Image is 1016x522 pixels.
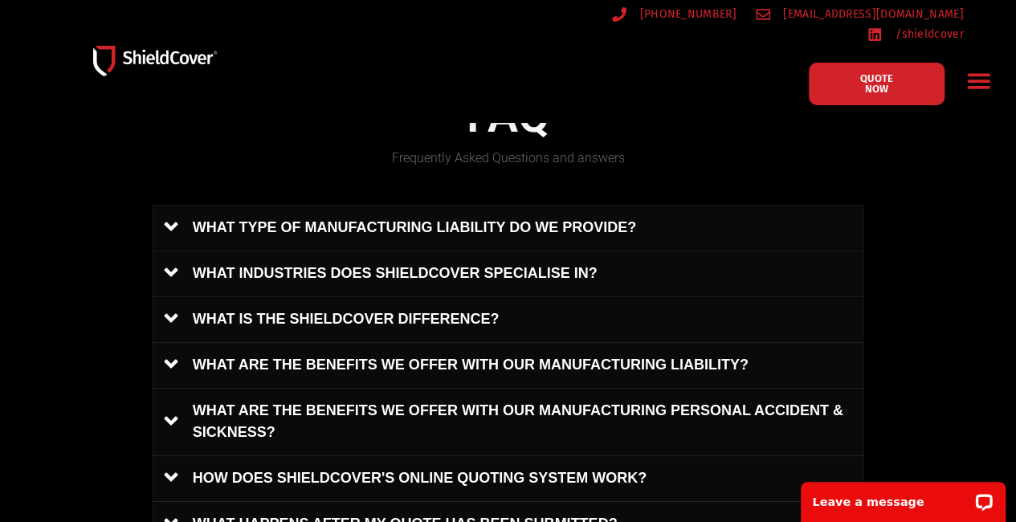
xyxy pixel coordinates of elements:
[93,46,217,76] img: Shield-Cover-Underwriting-Australia-logo-full
[809,63,945,105] a: QUOTE NOW
[847,73,906,94] span: QUOTE NOW
[153,388,864,455] a: WHAT ARE THE BENEFITS WE OFFER WITH OUR MANUFACTURING PERSONAL ACCIDENT & SICKNESS?
[790,471,1016,522] iframe: LiveChat chat widget
[756,4,964,24] a: [EMAIL_ADDRESS][DOMAIN_NAME]
[153,342,864,388] a: WHAT ARE THE BENEFITS WE OFFER WITH OUR MANUFACTURING LIABILITY?
[153,296,864,342] a: WHAT IS THE SHIELDCOVER DIFFERENCE?
[867,24,963,44] a: /shieldcover
[153,455,864,501] a: HOW DOES SHIELDCOVER'S ONLINE QUOTING SYSTEM WORK?
[153,251,864,296] a: WHAT INDUSTRIES DOES SHIELDCOVER SPECIALISE IN?
[635,4,736,24] span: [PHONE_NUMBER]
[779,4,963,24] span: [EMAIL_ADDRESS][DOMAIN_NAME]
[961,62,998,100] div: Menu Toggle
[892,24,964,44] span: /shieldcover
[153,152,864,165] h5: Frequently Asked Questions and answers
[612,4,736,24] a: [PHONE_NUMBER]
[153,205,864,251] a: WHAT TYPE OF MANUFACTURING LIABILITY DO WE PROVIDE?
